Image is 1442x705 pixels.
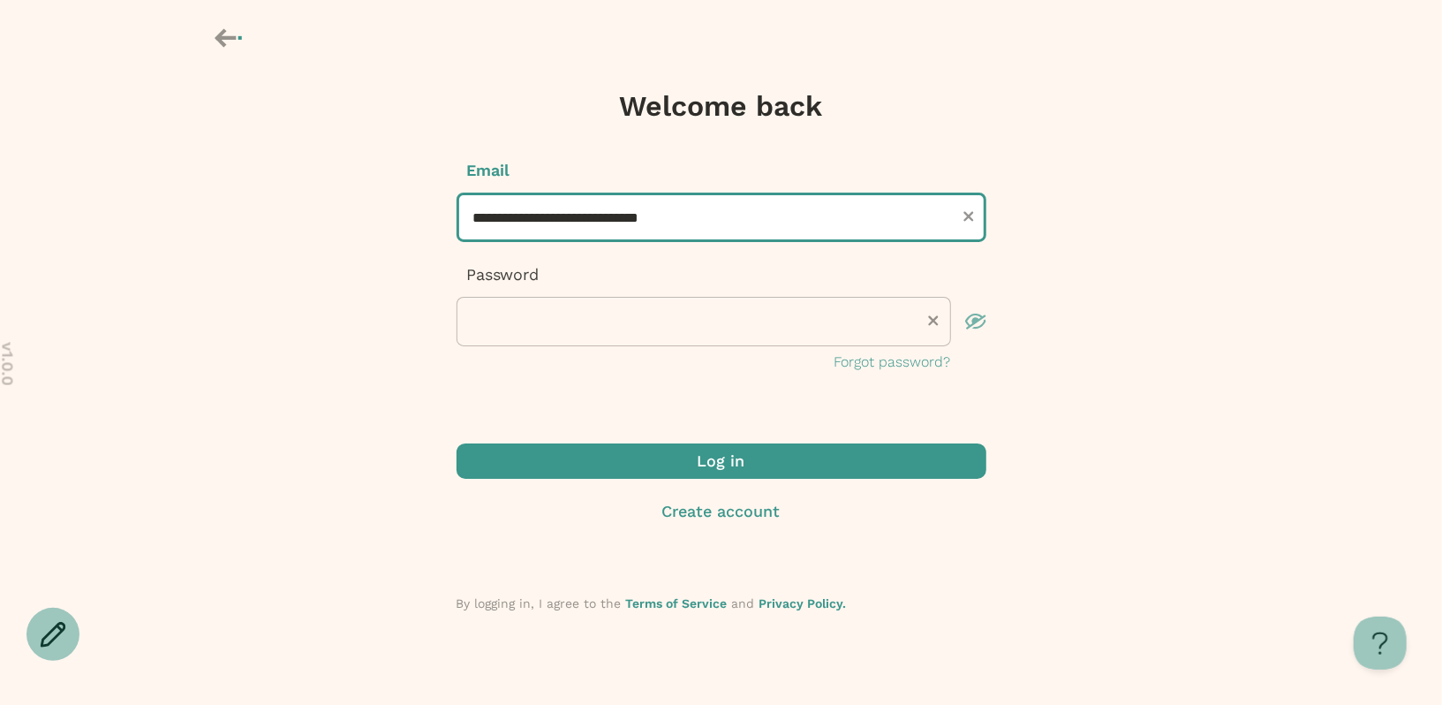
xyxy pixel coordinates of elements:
[457,159,986,182] p: Email
[457,443,986,479] button: Log in
[457,500,986,523] button: Create account
[620,88,823,124] h1: Welcome back
[457,263,986,286] p: Password
[457,596,847,610] span: By logging in, I agree to the and
[626,596,728,610] a: Terms of Service
[834,352,951,373] button: Forgot password?
[1354,617,1407,670] iframe: Help Scout Beacon - Open
[759,596,847,610] a: Privacy Policy.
